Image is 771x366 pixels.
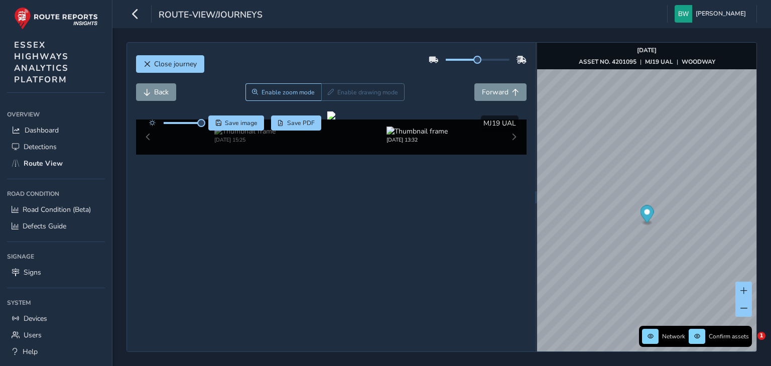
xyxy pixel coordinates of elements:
[737,332,761,356] iframe: Intercom live chat
[640,205,654,226] div: Map marker
[675,5,692,23] img: diamond-layout
[682,58,715,66] strong: WOODWAY
[214,127,276,136] img: Thumbnail frame
[387,136,448,144] div: [DATE] 13:32
[159,9,263,23] span: route-view/journeys
[25,126,59,135] span: Dashboard
[637,46,657,54] strong: [DATE]
[24,330,42,340] span: Users
[7,264,105,281] a: Signs
[14,39,69,85] span: ESSEX HIGHWAYS ANALYTICS PLATFORM
[7,218,105,234] a: Defects Guide
[262,88,315,96] span: Enable zoom mode
[154,59,197,69] span: Close journey
[757,332,765,340] span: 1
[24,268,41,277] span: Signs
[387,127,448,136] img: Thumbnail frame
[208,115,264,131] button: Save
[7,310,105,327] a: Devices
[24,142,57,152] span: Detections
[154,87,169,97] span: Back
[645,58,673,66] strong: MJ19 UAL
[709,332,749,340] span: Confirm assets
[7,139,105,155] a: Detections
[245,83,321,101] button: Zoom
[7,295,105,310] div: System
[214,136,276,144] div: [DATE] 15:25
[675,5,749,23] button: [PERSON_NAME]
[482,87,508,97] span: Forward
[662,332,685,340] span: Network
[287,119,315,127] span: Save PDF
[7,186,105,201] div: Road Condition
[579,58,715,66] div: | |
[271,115,322,131] button: PDF
[579,58,636,66] strong: ASSET NO. 4201095
[696,5,746,23] span: [PERSON_NAME]
[7,122,105,139] a: Dashboard
[24,314,47,323] span: Devices
[7,327,105,343] a: Users
[23,205,91,214] span: Road Condition (Beta)
[23,347,38,356] span: Help
[483,118,516,128] span: MJ19 UAL
[225,119,258,127] span: Save image
[7,155,105,172] a: Route View
[7,249,105,264] div: Signage
[136,55,204,73] button: Close journey
[474,83,527,101] button: Forward
[24,159,63,168] span: Route View
[136,83,176,101] button: Back
[7,201,105,218] a: Road Condition (Beta)
[7,107,105,122] div: Overview
[7,343,105,360] a: Help
[14,7,98,30] img: rr logo
[23,221,66,231] span: Defects Guide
